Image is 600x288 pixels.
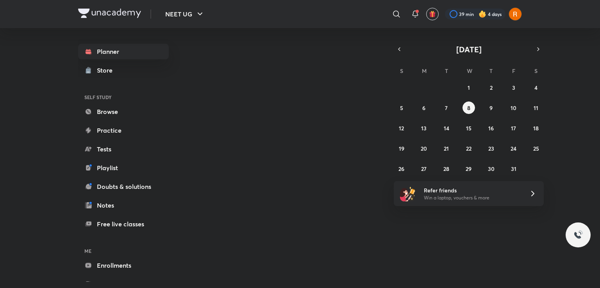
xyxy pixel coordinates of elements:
[400,104,403,112] abbr: October 5, 2025
[422,67,427,75] abbr: Monday
[507,162,520,175] button: October 31, 2025
[421,165,427,172] abbr: October 27, 2025
[418,101,430,114] button: October 6, 2025
[78,197,169,213] a: Notes
[398,165,404,172] abbr: October 26, 2025
[490,84,493,91] abbr: October 2, 2025
[489,104,493,112] abbr: October 9, 2025
[445,67,448,75] abbr: Tuesday
[78,104,169,119] a: Browse
[534,104,538,112] abbr: October 11, 2025
[78,160,169,176] a: Playlist
[429,11,436,18] img: avatar
[400,67,403,75] abbr: Sunday
[78,141,169,157] a: Tests
[444,124,449,132] abbr: October 14, 2025
[533,145,539,152] abbr: October 25, 2025
[512,84,515,91] abbr: October 3, 2025
[440,101,453,114] button: October 7, 2025
[468,84,470,91] abbr: October 1, 2025
[424,194,520,201] p: Win a laptop, vouchers & more
[426,8,439,20] button: avatar
[485,162,497,175] button: October 30, 2025
[395,122,408,134] button: October 12, 2025
[440,162,453,175] button: October 28, 2025
[462,142,475,155] button: October 22, 2025
[507,101,520,114] button: October 10, 2025
[78,179,169,194] a: Doubts & solutions
[466,145,471,152] abbr: October 22, 2025
[400,186,416,201] img: referral
[78,244,169,258] h6: ME
[78,123,169,138] a: Practice
[418,162,430,175] button: October 27, 2025
[78,9,141,20] a: Company Logo
[444,145,449,152] abbr: October 21, 2025
[488,165,495,172] abbr: October 30, 2025
[530,142,542,155] button: October 25, 2025
[489,67,493,75] abbr: Thursday
[534,84,537,91] abbr: October 4, 2025
[456,44,482,55] span: [DATE]
[485,142,497,155] button: October 23, 2025
[467,104,470,112] abbr: October 8, 2025
[573,230,583,240] img: ttu
[422,104,425,112] abbr: October 6, 2025
[440,142,453,155] button: October 21, 2025
[467,67,472,75] abbr: Wednesday
[78,9,141,18] img: Company Logo
[511,165,516,172] abbr: October 31, 2025
[485,122,497,134] button: October 16, 2025
[421,145,427,152] abbr: October 20, 2025
[395,101,408,114] button: October 5, 2025
[424,186,520,194] h6: Refer friends
[530,101,542,114] button: October 11, 2025
[78,62,169,78] a: Store
[512,67,515,75] abbr: Friday
[511,104,516,112] abbr: October 10, 2025
[485,81,497,94] button: October 2, 2025
[462,162,475,175] button: October 29, 2025
[97,66,117,75] div: Store
[445,104,448,112] abbr: October 7, 2025
[78,258,169,273] a: Enrollments
[530,81,542,94] button: October 4, 2025
[511,145,516,152] abbr: October 24, 2025
[479,10,486,18] img: streak
[418,142,430,155] button: October 20, 2025
[507,81,520,94] button: October 3, 2025
[488,124,494,132] abbr: October 16, 2025
[399,145,404,152] abbr: October 19, 2025
[509,7,522,21] img: Aliya Fatima
[507,142,520,155] button: October 24, 2025
[462,101,475,114] button: October 8, 2025
[78,44,169,59] a: Planner
[161,6,209,22] button: NEET UG
[488,145,494,152] abbr: October 23, 2025
[507,122,520,134] button: October 17, 2025
[395,142,408,155] button: October 19, 2025
[405,44,533,55] button: [DATE]
[462,122,475,134] button: October 15, 2025
[418,122,430,134] button: October 13, 2025
[443,165,449,172] abbr: October 28, 2025
[530,122,542,134] button: October 18, 2025
[421,124,427,132] abbr: October 13, 2025
[78,216,169,232] a: Free live classes
[466,124,471,132] abbr: October 15, 2025
[399,124,404,132] abbr: October 12, 2025
[462,81,475,94] button: October 1, 2025
[511,124,516,132] abbr: October 17, 2025
[78,91,169,104] h6: SELF STUDY
[533,124,539,132] abbr: October 18, 2025
[534,67,537,75] abbr: Saturday
[440,122,453,134] button: October 14, 2025
[485,101,497,114] button: October 9, 2025
[395,162,408,175] button: October 26, 2025
[466,165,471,172] abbr: October 29, 2025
